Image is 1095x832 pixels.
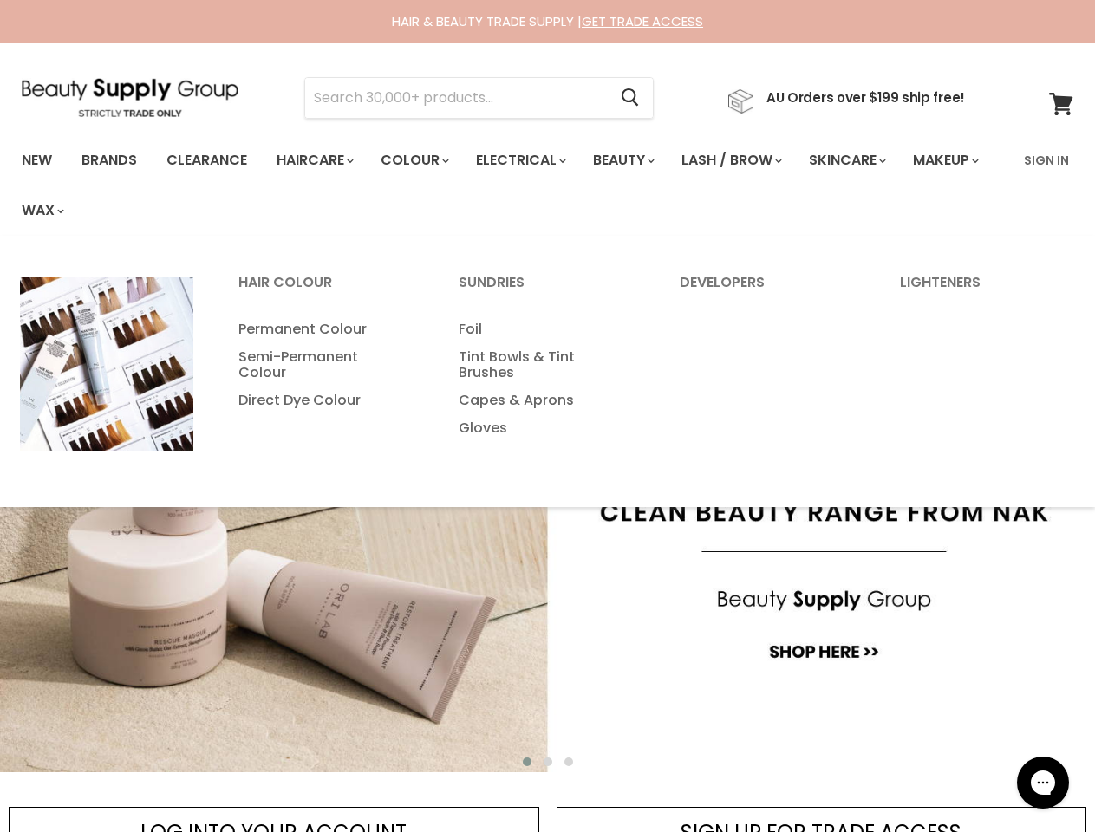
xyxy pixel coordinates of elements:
a: Gloves [437,414,654,442]
a: Makeup [900,142,989,179]
a: Capes & Aprons [437,387,654,414]
a: Electrical [463,142,577,179]
a: Foil [437,315,654,343]
form: Product [304,77,654,119]
a: Sign In [1014,142,1079,179]
a: Tint Bowls & Tint Brushes [437,343,654,387]
a: New [9,142,65,179]
a: Skincare [796,142,896,179]
input: Search [305,78,607,118]
ul: Main menu [217,315,433,414]
a: Sundries [437,269,654,312]
iframe: Gorgias live chat messenger [1008,751,1078,815]
a: Lighteners [878,269,1095,312]
a: Semi-Permanent Colour [217,343,433,387]
a: Developers [658,269,875,312]
a: GET TRADE ACCESS [582,12,703,30]
a: Lash / Brow [668,142,792,179]
ul: Main menu [9,135,1014,236]
a: Hair Colour [217,269,433,312]
a: Beauty [580,142,665,179]
a: Colour [368,142,460,179]
ul: Main menu [437,315,654,442]
a: Wax [9,192,75,229]
a: Direct Dye Colour [217,387,433,414]
a: Permanent Colour [217,315,433,343]
a: Haircare [264,142,364,179]
button: Search [607,78,653,118]
a: Clearance [153,142,260,179]
a: Brands [68,142,150,179]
